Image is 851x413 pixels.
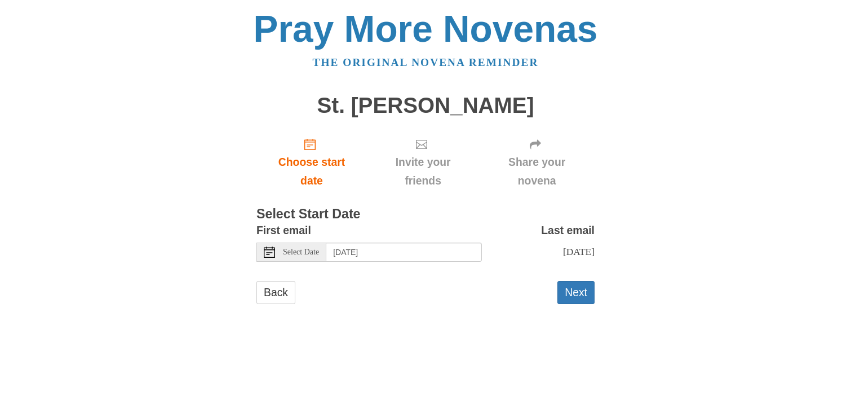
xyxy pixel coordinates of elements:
[256,221,311,240] label: First email
[256,94,595,118] h1: St. [PERSON_NAME]
[283,248,319,256] span: Select Date
[479,129,595,196] div: Click "Next" to confirm your start date first.
[256,207,595,222] h3: Select Start Date
[256,281,295,304] a: Back
[541,221,595,240] label: Last email
[313,56,539,68] a: The original novena reminder
[367,129,479,196] div: Click "Next" to confirm your start date first.
[378,153,468,190] span: Invite your friends
[557,281,595,304] button: Next
[268,153,356,190] span: Choose start date
[256,129,367,196] a: Choose start date
[490,153,583,190] span: Share your novena
[563,246,595,257] span: [DATE]
[254,8,598,50] a: Pray More Novenas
